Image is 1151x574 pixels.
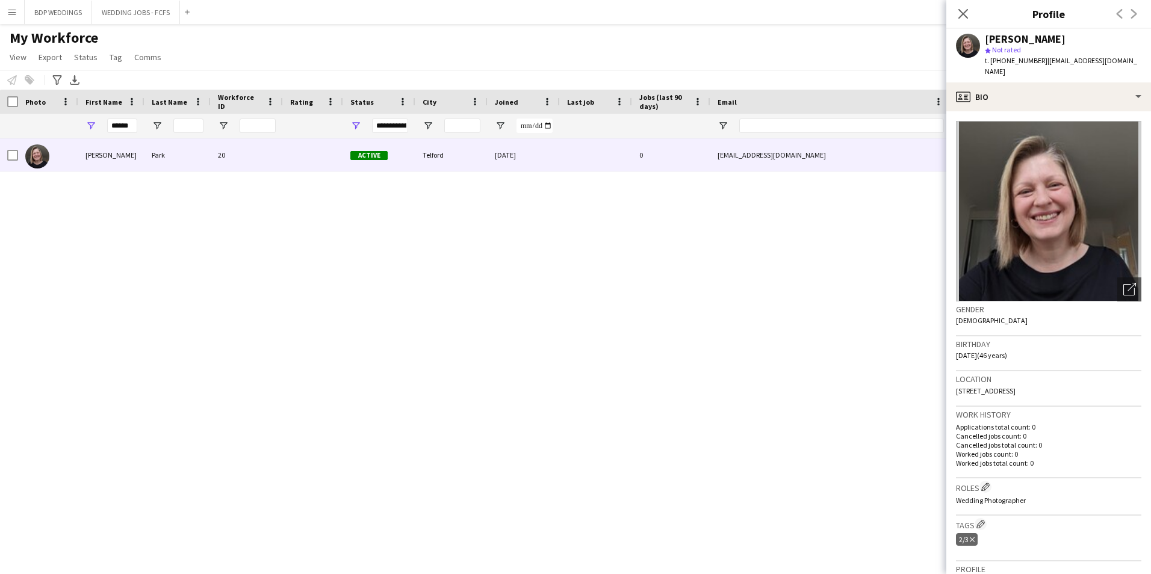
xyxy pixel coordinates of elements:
div: [PERSON_NAME] [985,34,1066,45]
button: Open Filter Menu [85,120,96,131]
button: WEDDING JOBS - FCFS [92,1,180,24]
span: Status [74,52,98,63]
div: [DATE] [488,138,560,171]
h3: Birthday [956,339,1141,350]
h3: Tags [956,518,1141,531]
span: Photo [25,97,46,106]
img: Crew avatar or photo [956,121,1141,301]
div: 20 [211,138,283,171]
input: City Filter Input [444,119,480,133]
p: Cancelled jobs total count: 0 [956,440,1141,449]
div: Open photos pop-in [1117,277,1141,301]
span: City [423,97,436,106]
div: Telford [415,138,488,171]
span: Not rated [992,45,1021,54]
div: [EMAIL_ADDRESS][DOMAIN_NAME] [710,138,951,171]
a: View [5,49,31,65]
span: [DATE] (46 years) [956,351,1007,360]
button: Open Filter Menu [423,120,433,131]
span: Email [718,97,737,106]
div: [PERSON_NAME] [78,138,144,171]
button: Open Filter Menu [152,120,163,131]
span: Jobs (last 90 days) [639,93,689,111]
a: Status [69,49,102,65]
input: Workforce ID Filter Input [240,119,276,133]
button: Open Filter Menu [350,120,361,131]
a: Tag [105,49,127,65]
div: 0 [632,138,710,171]
p: Cancelled jobs count: 0 [956,431,1141,440]
app-action-btn: Export XLSX [67,73,82,87]
span: Active [350,151,388,160]
app-action-btn: Advanced filters [50,73,64,87]
p: Worked jobs total count: 0 [956,458,1141,468]
span: [STREET_ADDRESS] [956,386,1016,395]
span: Workforce ID [218,93,261,111]
p: Applications total count: 0 [956,422,1141,431]
span: Last Name [152,97,187,106]
span: Wedding Photographer [956,496,1026,505]
span: [DEMOGRAPHIC_DATA] [956,316,1028,325]
a: Comms [129,49,166,65]
div: Bio [946,82,1151,111]
h3: Profile [946,6,1151,22]
h3: Gender [956,304,1141,315]
span: Tag [110,52,122,63]
span: My Workforce [10,29,98,47]
button: Open Filter Menu [718,120,728,131]
span: View [10,52,26,63]
button: Open Filter Menu [495,120,506,131]
img: Louise Park [25,144,49,168]
span: | [EMAIL_ADDRESS][DOMAIN_NAME] [985,56,1137,76]
input: Last Name Filter Input [173,119,203,133]
span: t. [PHONE_NUMBER] [985,56,1047,65]
input: First Name Filter Input [107,119,137,133]
span: Rating [290,97,313,106]
span: Last job [567,97,594,106]
h3: Location [956,374,1141,384]
span: Export [39,52,62,63]
p: Worked jobs count: 0 [956,449,1141,458]
span: Joined [495,97,518,106]
div: Park [144,138,211,171]
input: Joined Filter Input [517,119,553,133]
span: First Name [85,97,122,106]
h3: Work history [956,409,1141,420]
button: BDP WEDDINGS [25,1,92,24]
a: Export [34,49,67,65]
span: Status [350,97,374,106]
span: Comms [134,52,161,63]
input: Email Filter Input [739,119,944,133]
div: 2/3 [956,533,978,546]
h3: Roles [956,481,1141,493]
button: Open Filter Menu [218,120,229,131]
